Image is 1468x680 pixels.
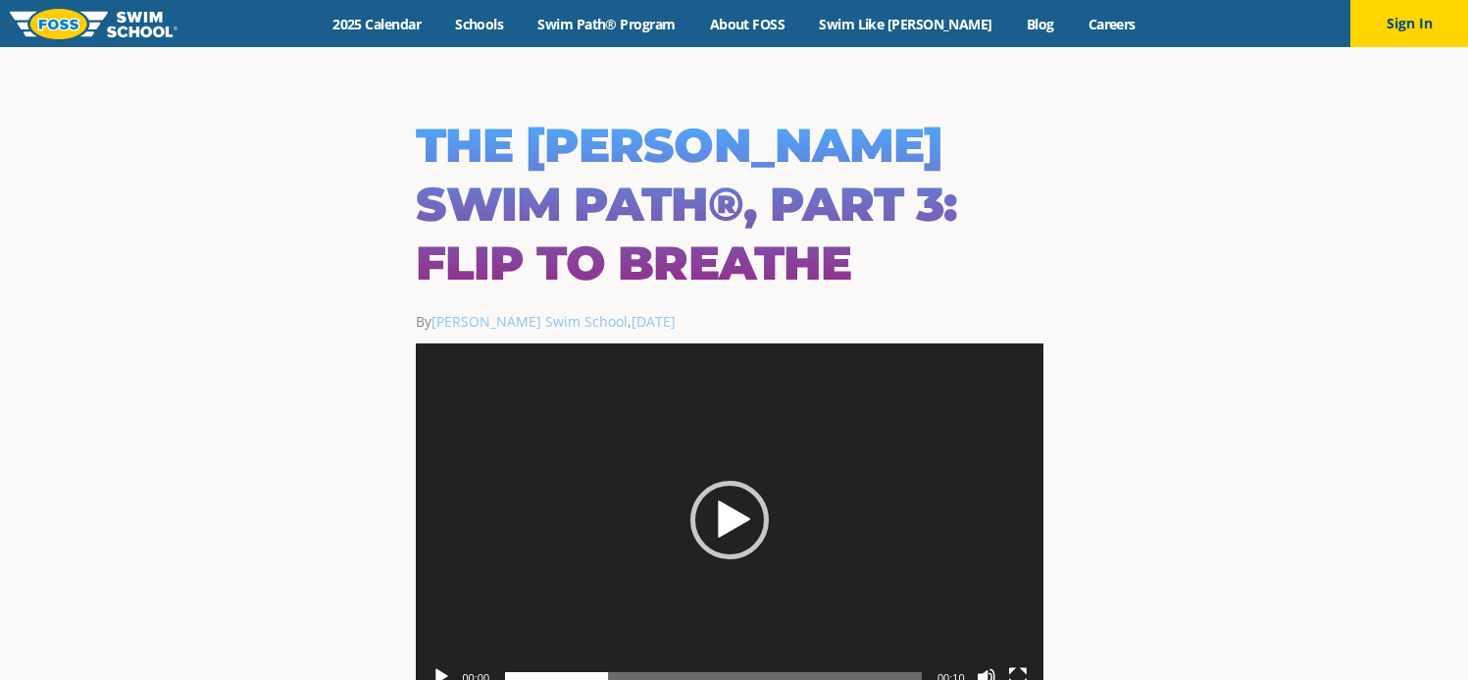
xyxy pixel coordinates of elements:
[316,15,438,33] a: 2025 Calendar
[438,15,521,33] a: Schools
[632,312,676,331] a: [DATE]
[1071,15,1152,33] a: Careers
[690,481,769,559] div: Play
[521,15,692,33] a: Swim Path® Program
[10,9,177,39] img: FOSS Swim School Logo
[628,312,676,331] span: ,
[416,312,628,331] span: By
[692,15,802,33] a: About FOSS
[1009,15,1071,33] a: Blog
[416,116,1053,292] h1: The [PERSON_NAME] Swim Path®, Part 3: Flip to Breathe
[802,15,1010,33] a: Swim Like [PERSON_NAME]
[431,312,628,331] a: [PERSON_NAME] Swim School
